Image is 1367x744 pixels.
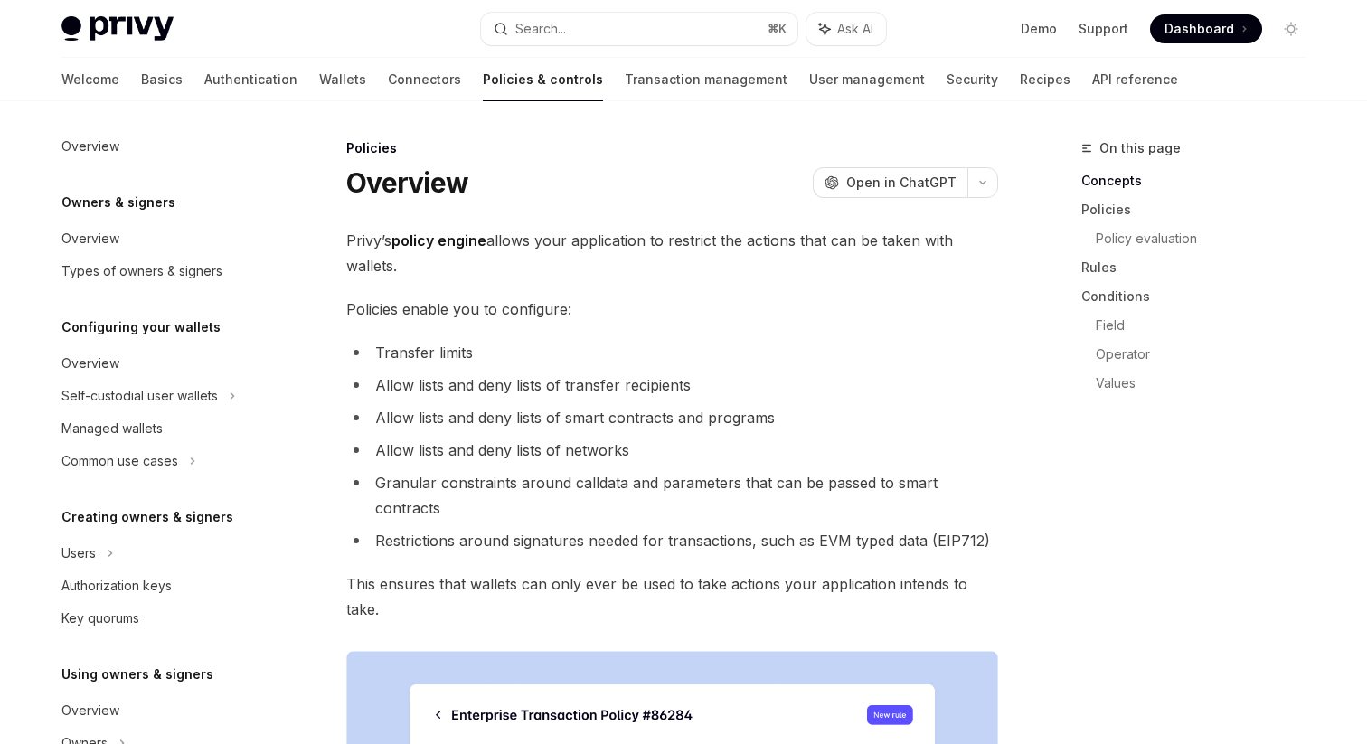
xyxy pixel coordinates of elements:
[47,602,278,635] a: Key quorums
[1096,369,1320,398] a: Values
[1096,311,1320,340] a: Field
[204,58,297,101] a: Authentication
[61,700,119,721] div: Overview
[346,528,998,553] li: Restrictions around signatures needed for transactions, such as EVM typed data (EIP712)
[1096,224,1320,253] a: Policy evaluation
[1081,282,1320,311] a: Conditions
[346,438,998,463] li: Allow lists and deny lists of networks
[346,166,468,199] h1: Overview
[61,418,163,439] div: Managed wallets
[1020,58,1070,101] a: Recipes
[1164,20,1234,38] span: Dashboard
[61,16,174,42] img: light logo
[806,13,886,45] button: Ask AI
[1092,58,1178,101] a: API reference
[625,58,787,101] a: Transaction management
[837,20,873,38] span: Ask AI
[346,470,998,521] li: Granular constraints around calldata and parameters that can be passed to smart contracts
[61,260,222,282] div: Types of owners & signers
[61,353,119,374] div: Overview
[61,506,233,528] h5: Creating owners & signers
[1096,340,1320,369] a: Operator
[1081,195,1320,224] a: Policies
[1021,20,1057,38] a: Demo
[481,13,797,45] button: Search...⌘K
[47,222,278,255] a: Overview
[47,255,278,287] a: Types of owners & signers
[61,664,213,685] h5: Using owners & signers
[319,58,366,101] a: Wallets
[47,130,278,163] a: Overview
[47,412,278,445] a: Managed wallets
[483,58,603,101] a: Policies & controls
[1081,253,1320,282] a: Rules
[47,570,278,602] a: Authorization keys
[346,372,998,398] li: Allow lists and deny lists of transfer recipients
[47,694,278,727] a: Overview
[768,22,787,36] span: ⌘ K
[61,192,175,213] h5: Owners & signers
[346,297,998,322] span: Policies enable you to configure:
[61,542,96,564] div: Users
[346,340,998,365] li: Transfer limits
[61,607,139,629] div: Key quorums
[515,18,566,40] div: Search...
[141,58,183,101] a: Basics
[61,228,119,250] div: Overview
[61,316,221,338] h5: Configuring your wallets
[388,58,461,101] a: Connectors
[809,58,925,101] a: User management
[1079,20,1128,38] a: Support
[47,347,278,380] a: Overview
[1150,14,1262,43] a: Dashboard
[346,571,998,622] span: This ensures that wallets can only ever be used to take actions your application intends to take.
[346,228,998,278] span: Privy’s allows your application to restrict the actions that can be taken with wallets.
[61,58,119,101] a: Welcome
[813,167,967,198] button: Open in ChatGPT
[846,174,957,192] span: Open in ChatGPT
[391,231,486,250] strong: policy engine
[61,450,178,472] div: Common use cases
[1081,166,1320,195] a: Concepts
[61,575,172,597] div: Authorization keys
[1277,14,1306,43] button: Toggle dark mode
[1099,137,1181,159] span: On this page
[61,136,119,157] div: Overview
[947,58,998,101] a: Security
[61,385,218,407] div: Self-custodial user wallets
[346,405,998,430] li: Allow lists and deny lists of smart contracts and programs
[346,139,998,157] div: Policies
